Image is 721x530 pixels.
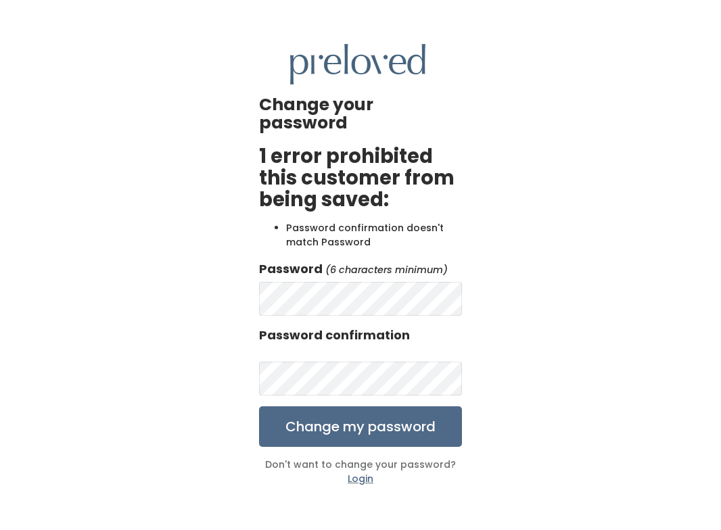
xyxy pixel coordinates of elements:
label: Password [259,260,323,278]
h3: Change your password [259,95,462,132]
input: Change my password [259,406,462,447]
a: Login [348,472,373,485]
img: preloved logo [290,44,425,84]
em: (6 characters minimum) [325,263,448,276]
h2: 1 error prohibited this customer from being saved: [259,146,462,211]
div: Don't want to change your password? [259,447,462,485]
li: Password confirmation doesn't match Password [286,221,462,249]
label: Password confirmation [259,327,410,344]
